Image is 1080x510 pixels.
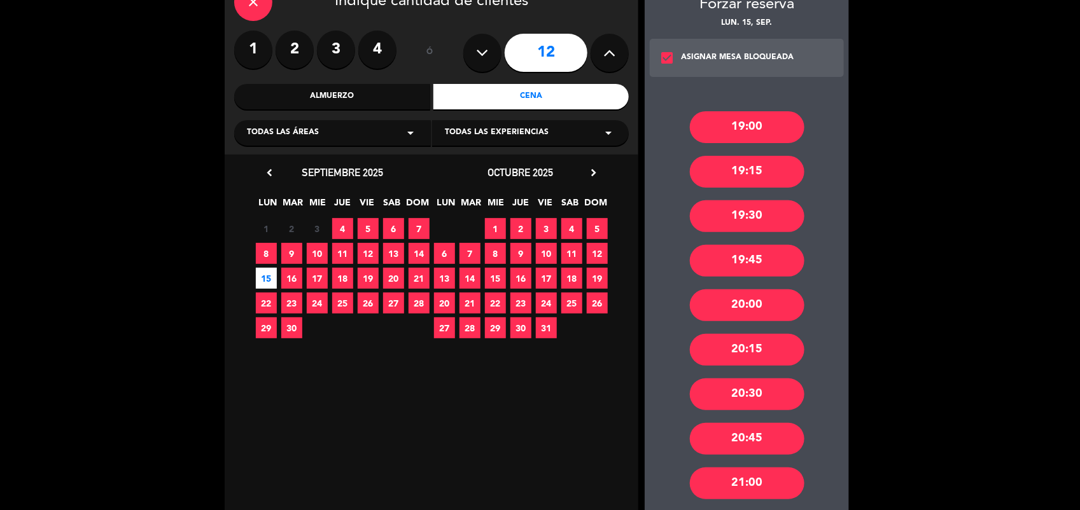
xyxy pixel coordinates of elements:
[659,50,675,65] i: check_box
[281,268,302,289] span: 16
[690,156,804,188] div: 19:15
[510,268,531,289] span: 16
[433,84,629,109] div: Cena
[560,195,581,216] span: SAB
[536,293,557,314] span: 24
[358,243,379,264] span: 12
[690,245,804,277] div: 19:45
[434,293,455,314] span: 20
[317,31,355,69] label: 3
[587,166,600,179] i: chevron_right
[459,268,480,289] span: 14
[383,293,404,314] span: 27
[307,243,328,264] span: 10
[536,218,557,239] span: 3
[383,218,404,239] span: 6
[234,31,272,69] label: 1
[307,268,328,289] span: 17
[256,268,277,289] span: 15
[436,195,457,216] span: LUN
[561,218,582,239] span: 4
[281,317,302,338] span: 30
[510,317,531,338] span: 30
[281,243,302,264] span: 9
[486,195,507,216] span: MIE
[357,195,378,216] span: VIE
[281,293,302,314] span: 23
[485,243,506,264] span: 8
[645,17,849,30] div: lun. 15, sep.
[283,195,304,216] span: MAR
[535,195,556,216] span: VIE
[332,243,353,264] span: 11
[459,243,480,264] span: 7
[409,268,430,289] span: 21
[332,195,353,216] span: JUE
[459,293,480,314] span: 21
[690,378,804,410] div: 20:30
[281,218,302,239] span: 2
[247,127,319,139] span: Todas las áreas
[445,127,549,139] span: Todas las experiencias
[358,218,379,239] span: 5
[409,243,430,264] span: 14
[561,293,582,314] span: 25
[383,268,404,289] span: 20
[307,293,328,314] span: 24
[332,218,353,239] span: 4
[690,423,804,455] div: 20:45
[510,195,531,216] span: JUE
[256,218,277,239] span: 1
[382,195,403,216] span: SAB
[485,317,506,338] span: 29
[434,317,455,338] span: 27
[587,218,608,239] span: 5
[358,268,379,289] span: 19
[485,218,506,239] span: 1
[276,31,314,69] label: 2
[461,195,482,216] span: MAR
[587,243,608,264] span: 12
[510,243,531,264] span: 9
[332,293,353,314] span: 25
[256,243,277,264] span: 8
[407,195,428,216] span: DOM
[234,84,430,109] div: Almuerzo
[256,317,277,338] span: 29
[307,218,328,239] span: 3
[263,166,276,179] i: chevron_left
[488,166,554,179] span: octubre 2025
[587,268,608,289] span: 19
[434,243,455,264] span: 6
[536,317,557,338] span: 31
[601,125,616,141] i: arrow_drop_down
[585,195,606,216] span: DOM
[690,200,804,232] div: 19:30
[409,293,430,314] span: 28
[358,293,379,314] span: 26
[510,293,531,314] span: 23
[302,166,383,179] span: septiembre 2025
[409,31,451,75] div: ó
[690,111,804,143] div: 19:00
[561,268,582,289] span: 18
[403,125,418,141] i: arrow_drop_down
[690,289,804,321] div: 20:00
[485,268,506,289] span: 15
[459,317,480,338] span: 28
[409,218,430,239] span: 7
[536,243,557,264] span: 10
[690,334,804,366] div: 20:15
[510,218,531,239] span: 2
[690,467,804,499] div: 21:00
[258,195,279,216] span: LUN
[434,268,455,289] span: 13
[587,293,608,314] span: 26
[358,31,396,69] label: 4
[485,293,506,314] span: 22
[681,52,794,64] div: ASIGNAR MESA BLOQUEADA
[256,293,277,314] span: 22
[383,243,404,264] span: 13
[332,268,353,289] span: 18
[561,243,582,264] span: 11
